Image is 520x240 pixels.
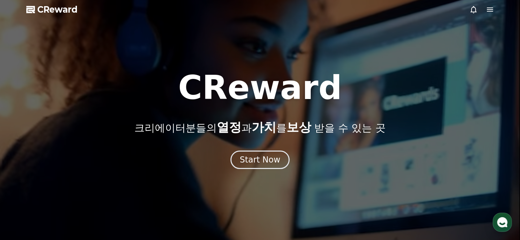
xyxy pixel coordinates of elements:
[178,71,342,104] h1: CReward
[240,154,280,165] div: Start Now
[251,120,276,134] span: 가치
[26,4,78,15] a: CReward
[2,183,45,200] a: 홈
[230,157,290,164] a: Start Now
[88,183,131,200] a: 설정
[22,194,26,199] span: 홈
[106,194,114,199] span: 설정
[37,4,78,15] span: CReward
[63,194,71,199] span: 대화
[134,121,385,134] p: 크리에이터분들의 과 를 받을 수 있는 곳
[230,151,290,169] button: Start Now
[216,120,241,134] span: 열정
[286,120,311,134] span: 보상
[45,183,88,200] a: 대화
